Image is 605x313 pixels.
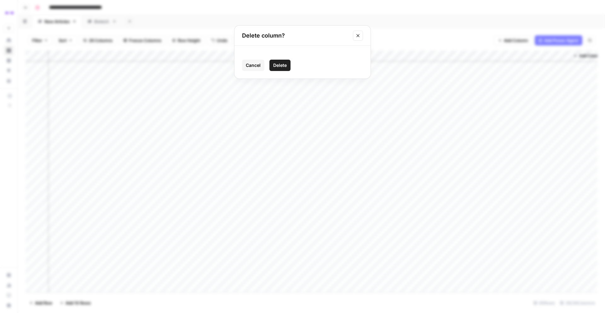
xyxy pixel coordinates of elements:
h2: Delete column? [242,31,349,40]
button: Cancel [242,60,264,71]
span: Delete [273,62,287,68]
span: Cancel [246,62,261,68]
button: Close modal [353,31,363,41]
button: Delete [269,60,291,71]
